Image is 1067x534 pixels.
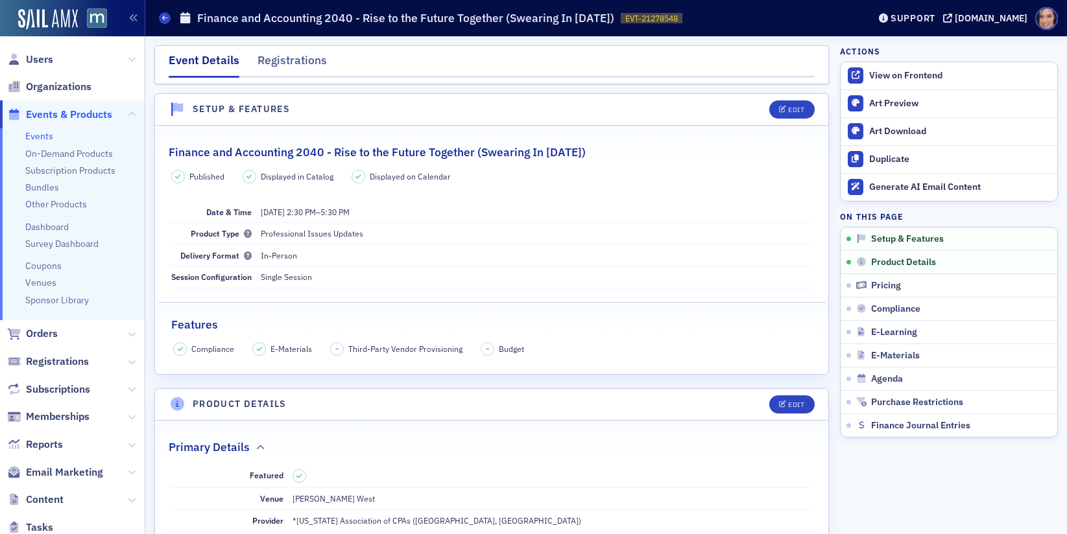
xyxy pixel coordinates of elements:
[169,52,239,78] div: Event Details
[788,106,804,113] div: Edit
[840,45,880,57] h4: Actions
[7,465,103,480] a: Email Marketing
[7,437,63,452] a: Reports
[841,90,1057,117] a: Art Preview
[25,277,56,288] a: Venues
[169,144,586,161] h2: Finance and Accounting 2040 - Rise to the Future Together (Swearing In [DATE])
[25,181,59,193] a: Bundles
[25,221,69,233] a: Dashboard
[869,70,1051,82] div: View on Frontend
[261,250,297,261] span: In-Person
[26,410,90,424] span: Memberships
[871,397,963,408] span: Purchase Restrictions
[7,108,112,122] a: Events & Products
[18,9,78,30] img: SailAMX
[871,257,936,268] span: Product Details
[871,327,917,338] span: E-Learning
[193,397,287,411] h4: Product Details
[955,12,1027,24] div: [DOMAIN_NAME]
[26,437,63,452] span: Reports
[25,294,89,306] a: Sponsor Library
[486,344,490,353] span: –
[293,515,581,526] span: *[US_STATE] Association of CPAs ([GEOGRAPHIC_DATA], [GEOGRAPHIC_DATA])
[87,8,107,29] img: SailAMX
[191,343,234,354] span: Compliance
[26,465,103,480] span: Email Marketing
[871,373,903,385] span: Agenda
[869,98,1051,110] div: Art Preview
[261,207,285,217] span: [DATE]
[841,117,1057,145] a: Art Download
[869,154,1051,165] div: Duplicate
[206,207,252,217] span: Date & Time
[869,181,1051,193] div: Generate AI Email Content
[25,130,53,142] a: Events
[1035,7,1058,30] span: Profile
[250,470,283,480] span: Featured
[197,10,614,26] h1: Finance and Accounting 2040 - Rise to the Future Together (Swearing In [DATE])
[26,80,91,94] span: Organizations
[871,420,970,432] span: Finance Journal Entries
[25,198,87,210] a: Other Products
[7,493,64,507] a: Content
[26,354,89,369] span: Registrations
[258,52,327,76] div: Registrations
[189,170,224,182] span: Published
[193,102,290,116] h4: Setup & Features
[7,80,91,94] a: Organizations
[320,207,350,217] time: 5:30 PM
[871,350,920,362] span: E-Materials
[25,238,99,250] a: Survey Dashboard
[348,343,462,354] span: Third-Party Vendor Provisioning
[871,280,901,292] span: Pricing
[869,126,1051,137] div: Art Download
[287,207,316,217] time: 2:30 PM
[293,493,375,504] span: [PERSON_NAME] West
[26,327,58,341] span: Orders
[78,8,107,30] a: View Homepage
[169,439,250,456] h2: Primary Details
[270,343,312,354] span: E-Materials
[7,382,90,397] a: Subscriptions
[25,260,62,272] a: Coupons
[260,493,283,504] span: Venue
[26,382,90,397] span: Subscriptions
[871,303,920,315] span: Compliance
[171,316,218,333] h2: Features
[180,250,252,261] span: Delivery Format
[261,207,350,217] span: –
[871,233,944,245] span: Setup & Features
[370,170,451,182] span: Displayed on Calendar
[261,170,333,182] span: Displayed in Catalog
[26,108,112,122] span: Events & Products
[7,52,53,67] a: Users
[261,272,312,282] span: Single Session
[261,228,363,238] span: Professional Issues Updates
[7,410,90,424] a: Memberships
[25,165,115,176] a: Subscription Products
[26,493,64,507] span: Content
[841,62,1057,89] a: View on Frontend
[943,14,1032,23] button: [DOMAIN_NAME]
[252,515,283,526] span: Provider
[7,354,89,369] a: Registrations
[335,344,339,353] span: –
[788,401,804,408] div: Edit
[499,343,524,354] span: Budget
[26,52,53,67] span: Users
[840,211,1058,222] h4: On this page
[769,395,814,413] button: Edit
[841,145,1057,173] button: Duplicate
[7,327,58,341] a: Orders
[891,12,935,24] div: Support
[191,228,252,238] span: Product Type
[769,100,814,119] button: Edit
[625,13,678,24] span: EVT-21278548
[171,272,252,282] span: Session Configuration
[841,173,1057,201] button: Generate AI Email Content
[25,148,113,159] a: On-Demand Products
